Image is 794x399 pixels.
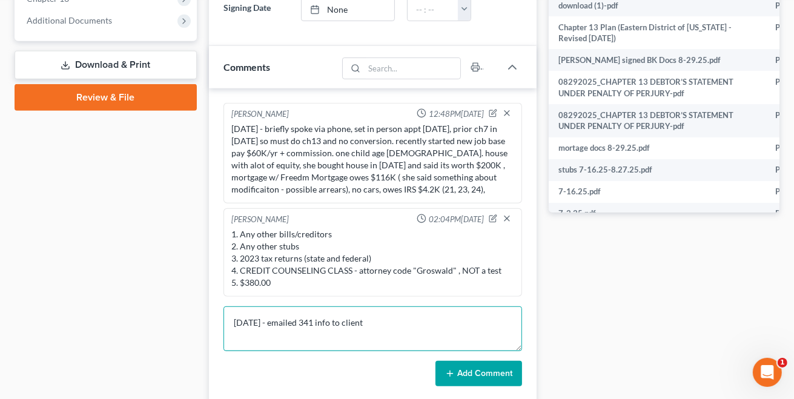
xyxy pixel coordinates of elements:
button: Add Comment [435,361,522,386]
td: Chapter 13 Plan (Eastern District of [US_STATE] - Revised [DATE]) [549,16,766,50]
span: 1 [778,358,787,368]
span: Additional Documents [27,15,112,25]
td: 08292025_CHAPTER 13 DEBTOR’S STATEMENT UNDER PENALTY OF PERJURY-pdf [549,71,766,104]
a: Review & File [15,84,197,111]
span: Comments [223,61,270,73]
iframe: Intercom live chat [753,358,782,387]
div: [PERSON_NAME] [231,108,289,120]
td: 7-16.25.pdf [549,181,766,203]
td: mortage docs 8-29.25.pdf [549,137,766,159]
input: Search... [365,58,461,79]
a: Download & Print [15,51,197,79]
span: 02:04PM[DATE] [429,214,484,225]
td: stubs 7-16.25-8.27.25.pdf [549,159,766,181]
td: [PERSON_NAME] signed BK Docs 8-29.25.pdf [549,49,766,71]
td: 08292025_CHAPTER 13 DEBTOR’S STATEMENT UNDER PENALTY OF PERJURY-pdf [549,104,766,137]
div: [DATE] - briefly spoke via phone, set in person appt [DATE], prior ch7 in [DATE] so must do ch13 ... [231,123,514,196]
td: 7-2.25.pdf [549,203,766,225]
span: 12:48PM[DATE] [429,108,484,120]
div: 1. Any other bills/creditors 2. Any other stubs 3. 2023 tax returns (state and federal) 4. CREDIT... [231,228,514,289]
div: [PERSON_NAME] [231,214,289,226]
